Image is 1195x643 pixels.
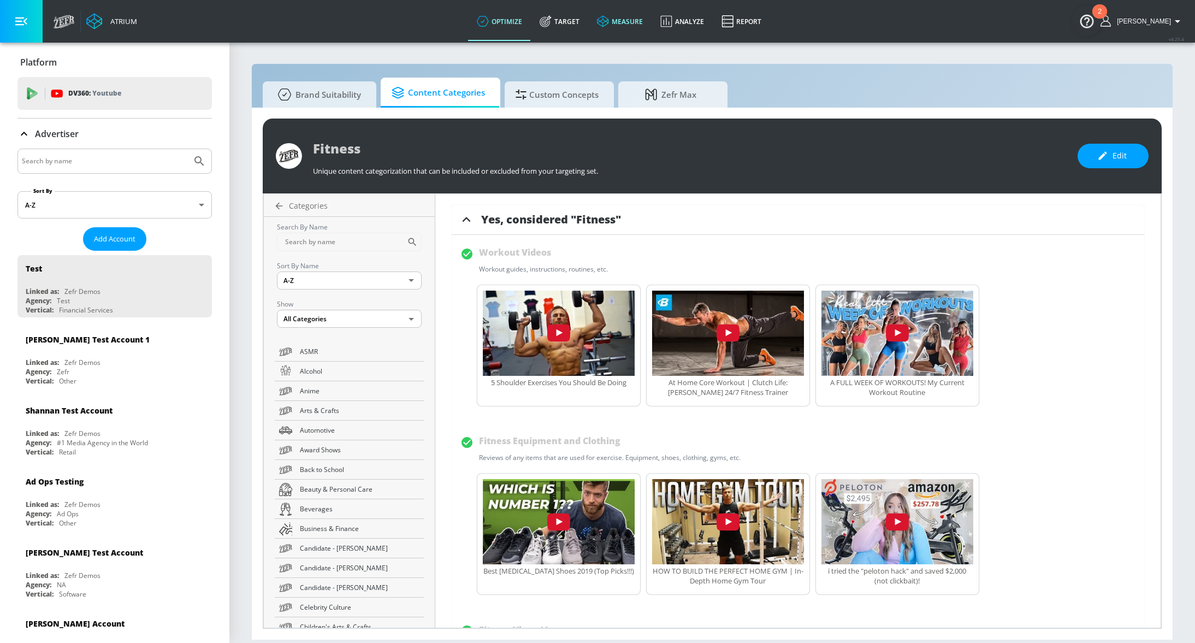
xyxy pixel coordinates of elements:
a: Automotive [275,421,424,440]
div: Vertical: [26,376,54,386]
a: Target [531,2,588,41]
div: Zefr Demos [64,358,100,367]
button: Add Account [83,227,146,251]
div: Linked as: [26,287,59,296]
div: Advertiser [17,119,212,149]
a: Atrium [86,13,137,30]
span: Children's Arts & Crafts [300,621,419,633]
div: Agency: [26,509,51,518]
div: [PERSON_NAME] Test Account 1Linked as:Zefr DemosAgency:ZefrVertical:Other [17,326,212,388]
div: Linked as: [26,571,59,580]
a: Back to School [275,460,424,480]
span: Automotive [300,424,419,436]
div: Vertical: [26,305,54,315]
span: Award Shows [300,444,419,456]
div: Yes, considered "Fitness" [452,205,1144,235]
button: O9zKt_9m8Uc [652,479,804,566]
a: Celebrity Culture [275,598,424,617]
span: Content Categories [392,80,485,106]
button: phpxW-4FhnE [821,291,973,377]
button: WWEz2m-JCzQ [483,291,635,377]
div: Linked as: [26,500,59,509]
div: Shannan Test AccountLinked as:Zefr DemosAgency:#1 Media Agency in the WorldVertical:Retail [17,397,212,459]
div: [PERSON_NAME] Test Account 1 [26,334,150,345]
div: 2 [1098,11,1102,26]
div: Platform [17,47,212,78]
span: Arts & Crafts [300,405,419,416]
a: Award Shows [275,440,424,460]
button: [PERSON_NAME] [1101,15,1184,28]
div: DV360: Youtube [17,77,212,110]
span: ASMR [300,346,419,357]
p: Show [277,298,422,310]
div: HOW TO BUILD THE PERFECT HOME GYM | In-Depth Home Gym Tour [652,566,804,586]
div: Zefr [57,367,69,376]
div: Atrium [106,16,137,26]
div: TestLinked as:Zefr DemosAgency:TestVertical:Financial Services [17,255,212,317]
span: Beauty & Personal Care [300,483,419,495]
div: Agency: [26,438,51,447]
div: Shannan Test Account [26,405,113,416]
img: dJlFmxiL11s [652,291,804,376]
span: Anime [300,385,419,397]
a: Candidate - [PERSON_NAME] [275,578,424,598]
div: Unique content categorization that can be included or excluded from your targeting set. [313,161,1067,176]
span: Yes, considered "Fitness" [481,212,621,227]
div: Vertical: [26,518,54,528]
div: Other [59,376,76,386]
span: v 4.25.4 [1169,36,1184,42]
a: Candidate - [PERSON_NAME] [275,558,424,578]
div: Zefr Demos [64,429,100,438]
a: Anime [275,381,424,401]
div: Ad Ops TestingLinked as:Zefr DemosAgency:Ad OpsVertical:Other [17,468,212,530]
div: Other [59,518,76,528]
div: #1 Media Agency in the World [57,438,148,447]
span: Categories [289,200,328,211]
div: Linked as: [26,429,59,438]
span: Candidate - [PERSON_NAME] [300,542,419,554]
div: Ad Ops [57,509,79,518]
a: Beauty & Personal Care [275,480,424,499]
p: Platform [20,56,57,68]
div: Agency: [26,296,51,305]
div: Reviews of any items that are used for exercise. Equipment, shoes, clothing, gyms, etc. [479,453,741,462]
div: Test [57,296,70,305]
div: A-Z [277,272,422,290]
div: Zefr Demos [64,571,100,580]
button: Ao0IfPmStLA [483,479,635,566]
a: Report [713,2,770,41]
button: Open Resource Center, 2 new notifications [1072,5,1102,36]
p: Advertiser [35,128,79,140]
div: Ad Ops Testing [26,476,84,487]
a: Alcohol [275,362,424,381]
span: Brand Suitability [274,81,361,108]
p: Sort By Name [277,260,422,272]
span: Back to School [300,464,419,475]
a: Arts & Crafts [275,401,424,421]
a: Business & Finance [275,519,424,539]
button: dJlFmxiL11s [652,291,804,377]
span: Business & Finance [300,523,419,534]
a: Children's Arts & Crafts [275,617,424,637]
div: Vertical: [26,589,54,599]
img: Kya6mi4xPks [821,479,973,564]
span: login as: rob.greenberg@zefr.com [1113,17,1171,25]
button: Edit [1078,144,1149,168]
span: Zefr Max [629,81,712,108]
div: At Home Core Workout | Clutch Life: [PERSON_NAME] 24/7 Fitness Trainer [652,377,804,397]
a: Categories [268,200,435,211]
div: [PERSON_NAME] Test AccountLinked as:Zefr DemosAgency:NAVertical:Software [17,539,212,601]
input: Search by name [22,154,187,168]
a: measure [588,2,652,41]
a: Beverages [275,499,424,519]
div: All Categories [277,310,422,328]
a: optimize [468,2,531,41]
span: Beverages [300,503,419,515]
div: Software [59,589,86,599]
p: DV360: [68,87,121,99]
a: Analyze [652,2,713,41]
button: Kya6mi4xPks [821,479,973,566]
span: Celebrity Culture [300,601,419,613]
